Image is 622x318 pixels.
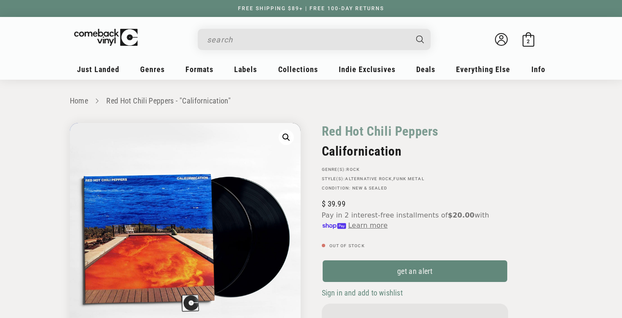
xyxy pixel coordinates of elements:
[322,259,508,283] a: get an alert
[322,176,508,181] p: STYLE(S): ,
[322,199,346,208] span: 39.99
[198,29,431,50] div: Search
[322,243,508,248] p: Out of stock
[207,31,408,48] input: search
[339,65,395,74] span: Indie Exclusives
[531,65,545,74] span: Info
[409,29,431,50] button: Search
[229,6,393,11] a: FREE SHIPPING $89+ | FREE 100-DAY RETURNS
[346,167,359,172] a: Rock
[140,65,165,74] span: Genres
[322,167,508,172] p: GENRE(S):
[416,65,435,74] span: Deals
[234,65,257,74] span: Labels
[278,65,318,74] span: Collections
[527,38,530,45] span: 2
[322,186,508,191] p: Condition: New & Sealed
[393,176,424,181] a: Funk Metal
[106,96,231,105] a: Red Hot Chili Peppers - "Californication"
[345,176,392,181] a: Alternative Rock
[456,65,510,74] span: Everything Else
[322,144,508,159] h2: Californication
[70,96,88,105] a: Home
[185,65,213,74] span: Formats
[322,123,439,139] a: Red Hot Chili Peppers
[322,288,403,297] span: Sign in and add to wishlist
[322,199,326,208] span: $
[322,288,405,298] button: Sign in and add to wishlist
[77,65,119,74] span: Just Landed
[70,95,553,107] nav: breadcrumbs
